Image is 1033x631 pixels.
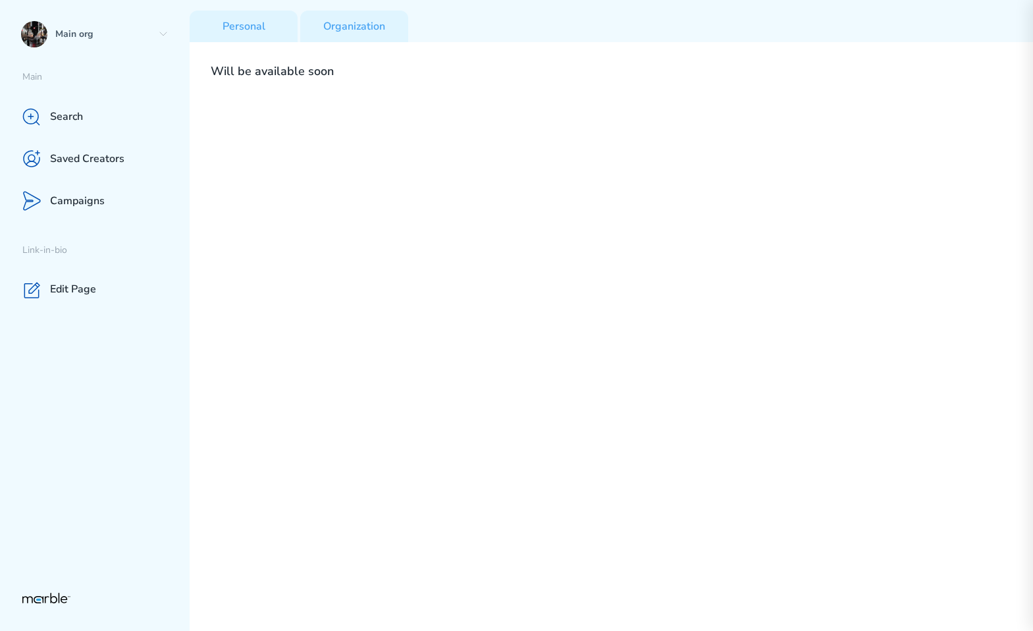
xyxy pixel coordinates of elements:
[22,71,190,84] p: Main
[55,28,153,41] p: Main org
[22,244,190,257] p: Link-in-bio
[50,110,83,124] p: Search
[211,63,1012,79] h2: Will be available soon
[323,20,385,34] p: Organization
[50,152,124,166] p: Saved Creators
[223,20,265,34] p: Personal
[50,194,105,208] p: Campaigns
[50,283,96,296] p: Edit Page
